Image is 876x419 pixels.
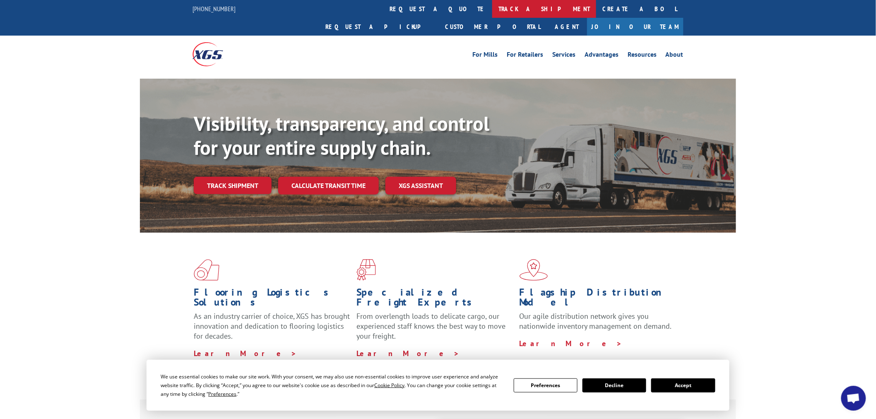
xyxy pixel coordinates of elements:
[147,360,729,411] div: Cookie Consent Prompt
[651,378,715,393] button: Accept
[194,287,350,311] h1: Flooring Logistics Solutions
[520,287,676,311] h1: Flagship Distribution Model
[356,259,376,281] img: xgs-icon-focused-on-flooring-red
[546,18,587,36] a: Agent
[194,259,219,281] img: xgs-icon-total-supply-chain-intelligence-red
[193,5,236,13] a: [PHONE_NUMBER]
[194,111,489,160] b: Visibility, transparency, and control for your entire supply chain.
[582,378,646,393] button: Decline
[374,382,404,389] span: Cookie Policy
[278,177,379,195] a: Calculate transit time
[194,177,272,194] a: Track shipment
[514,378,578,393] button: Preferences
[161,372,503,398] div: We use essential cookies to make our site work. With your consent, we may also use non-essential ...
[356,349,460,358] a: Learn More >
[628,51,657,60] a: Resources
[194,311,350,341] span: As an industry carrier of choice, XGS has brought innovation and dedication to flooring logistics...
[439,18,546,36] a: Customer Portal
[194,349,297,358] a: Learn More >
[841,386,866,411] div: Open chat
[585,51,618,60] a: Advantages
[552,51,575,60] a: Services
[587,18,683,36] a: Join Our Team
[520,339,623,348] a: Learn More >
[520,311,672,331] span: Our agile distribution network gives you nationwide inventory management on demand.
[356,311,513,348] p: From overlength loads to delicate cargo, our experienced staff knows the best way to move your fr...
[385,177,456,195] a: XGS ASSISTANT
[208,390,236,397] span: Preferences
[319,18,439,36] a: Request a pickup
[666,51,683,60] a: About
[520,259,548,281] img: xgs-icon-flagship-distribution-model-red
[472,51,498,60] a: For Mills
[507,51,543,60] a: For Retailers
[356,287,513,311] h1: Specialized Freight Experts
